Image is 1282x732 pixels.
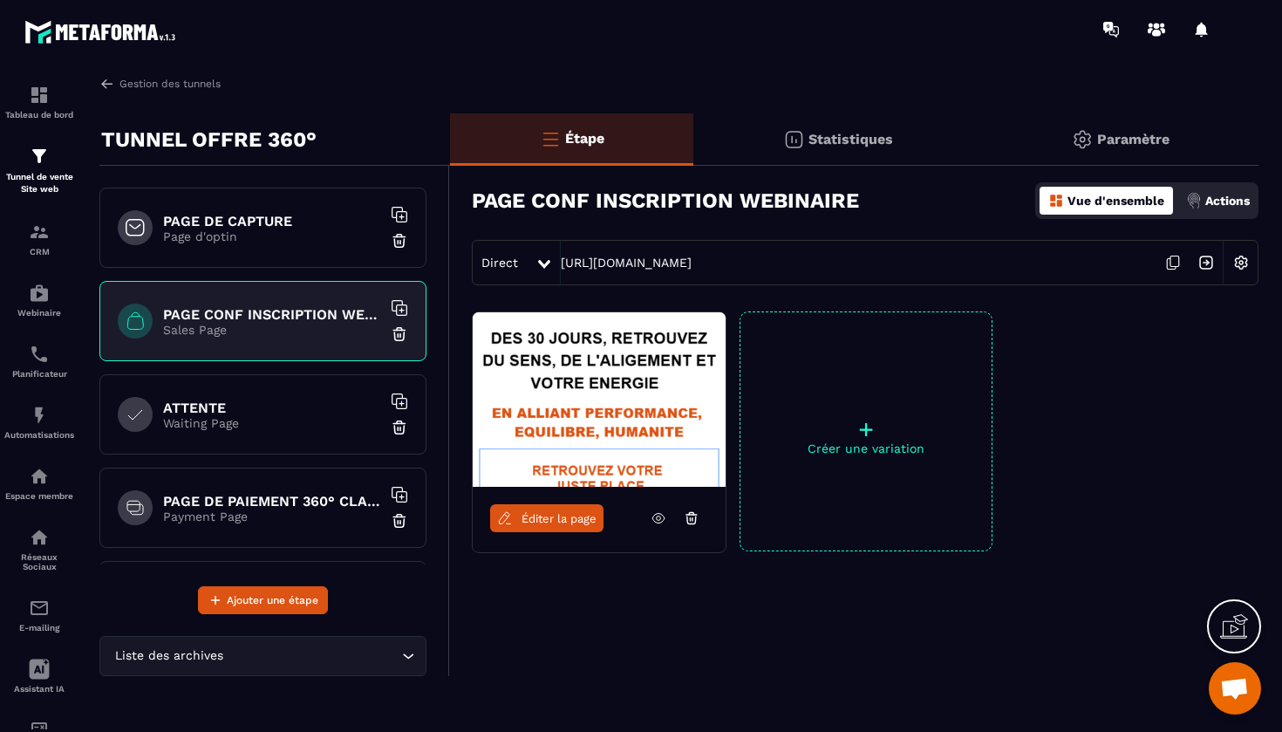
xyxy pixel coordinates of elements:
[163,493,381,510] h6: PAGE DE PAIEMENT 360° CLASSIQUE
[24,16,181,48] img: logo
[4,646,74,707] a: Assistant IA
[29,222,50,243] img: formation
[391,419,408,436] img: trash
[740,417,992,441] p: +
[4,209,74,270] a: formationformationCRM
[29,146,50,167] img: formation
[4,369,74,379] p: Planificateur
[29,344,50,365] img: scheduler
[4,308,74,318] p: Webinaire
[4,247,74,257] p: CRM
[1067,194,1164,208] p: Vue d'ensemble
[198,586,328,614] button: Ajouter une étape
[29,283,50,304] img: automations
[29,527,50,548] img: social-network
[99,76,221,92] a: Gestion des tunnels
[481,256,518,270] span: Direct
[29,85,50,106] img: formation
[4,623,74,633] p: E-mailing
[227,646,398,666] input: Search for option
[227,592,318,609] span: Ajouter une étape
[1224,246,1258,279] img: setting-w.858f3a88.svg
[740,441,992,455] p: Créer une variation
[561,256,692,270] a: [URL][DOMAIN_NAME]
[4,270,74,331] a: automationsautomationsWebinaire
[540,128,561,149] img: bars-o.4a397970.svg
[4,514,74,585] a: social-networksocial-networkRéseaux Sociaux
[4,491,74,501] p: Espace membre
[1186,193,1202,209] img: actions.d6e523a2.png
[391,512,408,530] img: trash
[4,72,74,133] a: formationformationTableau de bord
[490,504,603,532] a: Éditer la page
[29,598,50,619] img: email
[4,453,74,514] a: automationsautomationsEspace membre
[4,133,74,209] a: formationformationTunnel de vente Site web
[4,392,74,453] a: automationsautomationsAutomatisations
[163,306,381,323] h6: PAGE CONF INSCRIPTION WEBINAIRE
[4,331,74,392] a: schedulerschedulerPlanificateur
[163,323,381,337] p: Sales Page
[163,213,381,229] h6: PAGE DE CAPTURE
[99,76,115,92] img: arrow
[4,552,74,571] p: Réseaux Sociaux
[1048,193,1064,209] img: dashboard-orange.40269519.svg
[391,232,408,250] img: trash
[472,188,859,213] h3: PAGE CONF INSCRIPTION WEBINAIRE
[4,585,74,646] a: emailemailE-mailing
[163,510,381,523] p: Payment Page
[522,512,597,525] span: Éditer la page
[473,312,726,487] img: image
[29,466,50,487] img: automations
[163,416,381,430] p: Waiting Page
[29,405,50,426] img: automations
[1190,246,1223,279] img: arrow-next.bcc2205e.svg
[1209,662,1261,715] div: Ouvrir le chat
[163,229,381,243] p: Page d'optin
[1072,129,1093,150] img: setting-gr.5f69749f.svg
[111,646,227,666] span: Liste des archives
[391,325,408,343] img: trash
[1097,131,1169,147] p: Paramètre
[4,684,74,694] p: Assistant IA
[1205,194,1250,208] p: Actions
[808,131,893,147] p: Statistiques
[783,129,804,150] img: stats.20deebd0.svg
[4,430,74,440] p: Automatisations
[163,400,381,416] h6: ATTENTE
[99,636,426,676] div: Search for option
[101,122,317,157] p: TUNNEL OFFRE 360°
[4,171,74,195] p: Tunnel de vente Site web
[565,130,604,147] p: Étape
[4,110,74,120] p: Tableau de bord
